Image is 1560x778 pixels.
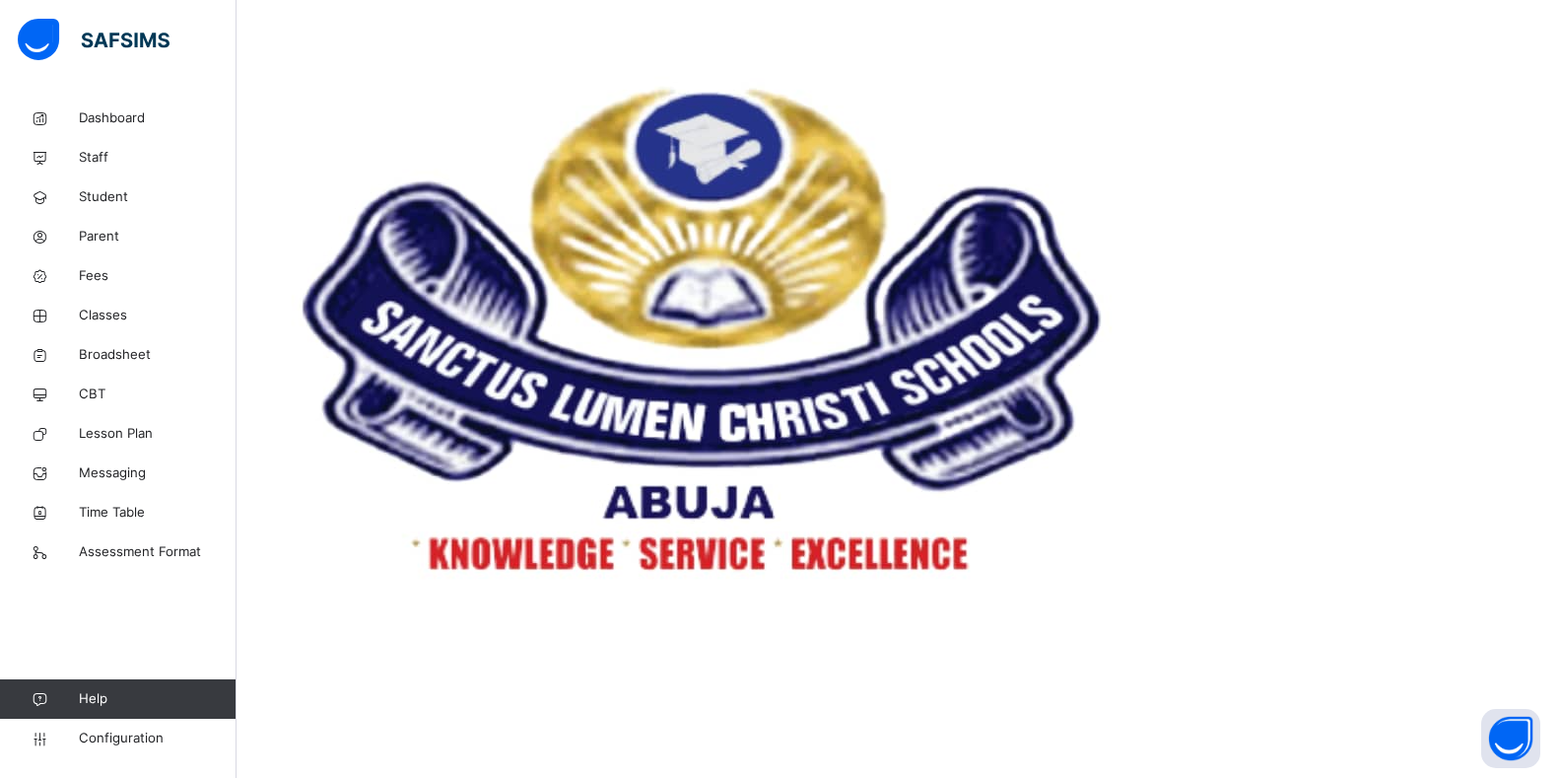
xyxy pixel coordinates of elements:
[79,463,237,483] span: Messaging
[79,227,237,247] span: Parent
[1481,709,1540,768] button: Open asap
[79,345,237,365] span: Broadsheet
[79,424,237,444] span: Lesson Plan
[79,306,237,325] span: Classes
[18,19,170,60] img: safsims
[79,187,237,207] span: Student
[79,266,237,286] span: Fees
[79,108,237,128] span: Dashboard
[79,689,236,709] span: Help
[79,503,237,523] span: Time Table
[79,385,237,404] span: CBT
[79,148,237,168] span: Staff
[79,729,236,748] span: Configuration
[79,542,237,562] span: Assessment Format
